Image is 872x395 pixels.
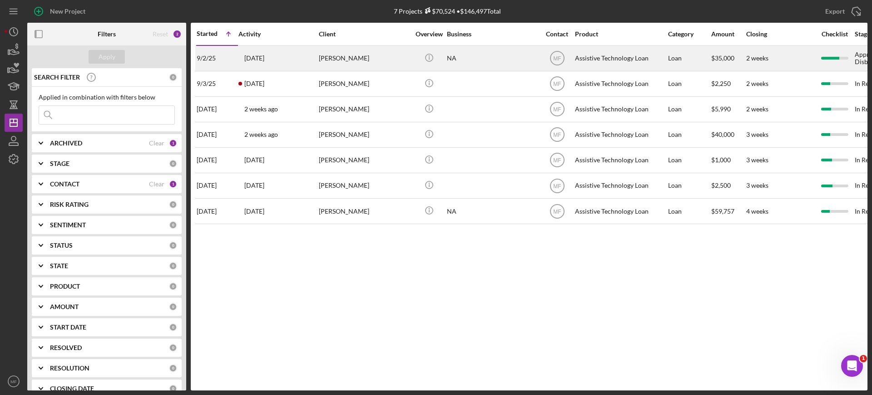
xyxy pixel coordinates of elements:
[540,30,574,38] div: Contact
[50,221,86,229] b: SENTIMENT
[746,30,814,38] div: Closing
[553,55,561,62] text: MF
[169,180,177,188] div: 1
[711,30,745,38] div: Amount
[815,30,854,38] div: Checklist
[319,199,410,223] div: [PERSON_NAME]
[575,123,666,147] div: Assistive Technology Loan
[169,364,177,372] div: 0
[50,385,94,392] b: CLOSING DATE
[149,180,164,188] div: Clear
[319,72,410,96] div: [PERSON_NAME]
[668,72,710,96] div: Loan
[39,94,175,101] div: Applied in combination with filters below
[711,181,731,189] span: $2,500
[668,123,710,147] div: Loan
[319,30,410,38] div: Client
[575,148,666,172] div: Assistive Technology Loan
[711,156,731,164] span: $1,000
[447,199,538,223] div: NA
[50,242,73,249] b: STATUS
[244,182,264,189] time: 2025-09-16 00:39
[169,303,177,311] div: 0
[575,46,666,70] div: Assistive Technology Loan
[319,46,410,70] div: [PERSON_NAME]
[50,324,86,331] b: START DATE
[668,199,710,223] div: Loan
[422,7,455,15] div: $70,524
[197,72,238,96] div: 9/3/25
[238,30,318,38] div: Activity
[50,303,79,310] b: AMOUNT
[711,80,731,87] span: $2,250
[575,30,666,38] div: Product
[10,379,17,384] text: MF
[169,344,177,352] div: 0
[319,97,410,121] div: [PERSON_NAME]
[50,160,69,167] b: STAGE
[711,207,734,215] span: $59,757
[197,148,238,172] div: [DATE]
[89,50,125,64] button: Apply
[169,282,177,290] div: 0
[244,80,264,87] time: 2025-09-17 04:51
[169,139,177,147] div: 1
[575,72,666,96] div: Assistive Technology Loan
[244,131,278,138] time: 2025-09-06 08:47
[746,80,768,87] time: 2 weeks
[575,97,666,121] div: Assistive Technology Loan
[50,140,82,147] b: ARCHIVED
[50,262,68,270] b: STATE
[50,365,89,372] b: RESOLUTION
[668,30,710,38] div: Category
[169,160,177,168] div: 0
[34,74,80,81] b: SEARCH FILTER
[668,148,710,172] div: Loan
[169,262,177,270] div: 0
[447,30,538,38] div: Business
[746,181,768,189] time: 3 weeks
[841,355,863,377] iframe: Intercom live chat
[553,106,561,113] text: MF
[197,174,238,198] div: [DATE]
[711,46,745,70] div: $35,000
[668,97,710,121] div: Loan
[169,221,177,229] div: 0
[98,30,116,38] b: Filters
[153,30,168,38] div: Reset
[553,132,561,138] text: MF
[27,2,94,20] button: New Project
[394,7,501,15] div: 7 Projects • $146,497 Total
[197,123,238,147] div: [DATE]
[746,207,768,215] time: 4 weeks
[860,355,867,362] span: 1
[244,156,264,164] time: 2025-09-15 23:47
[668,46,710,70] div: Loan
[746,54,768,62] time: 2 weeks
[319,174,410,198] div: [PERSON_NAME]
[169,241,177,250] div: 0
[412,30,446,38] div: Overview
[746,130,768,138] time: 3 weeks
[825,2,845,20] div: Export
[553,81,561,87] text: MF
[244,55,264,62] time: 2025-09-11 04:11
[746,105,768,113] time: 2 weeks
[50,344,82,351] b: RESOLVED
[319,148,410,172] div: [PERSON_NAME]
[50,180,79,188] b: CONTACT
[553,208,561,215] text: MF
[197,46,238,70] div: 9/2/25
[5,372,23,390] button: MF
[169,385,177,393] div: 0
[50,2,85,20] div: New Project
[575,174,666,198] div: Assistive Technology Loan
[169,323,177,331] div: 0
[711,130,734,138] span: $40,000
[244,208,264,215] time: 2025-09-15 16:21
[319,123,410,147] div: [PERSON_NAME]
[169,200,177,209] div: 0
[668,174,710,198] div: Loan
[197,97,238,121] div: [DATE]
[197,30,218,37] div: Started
